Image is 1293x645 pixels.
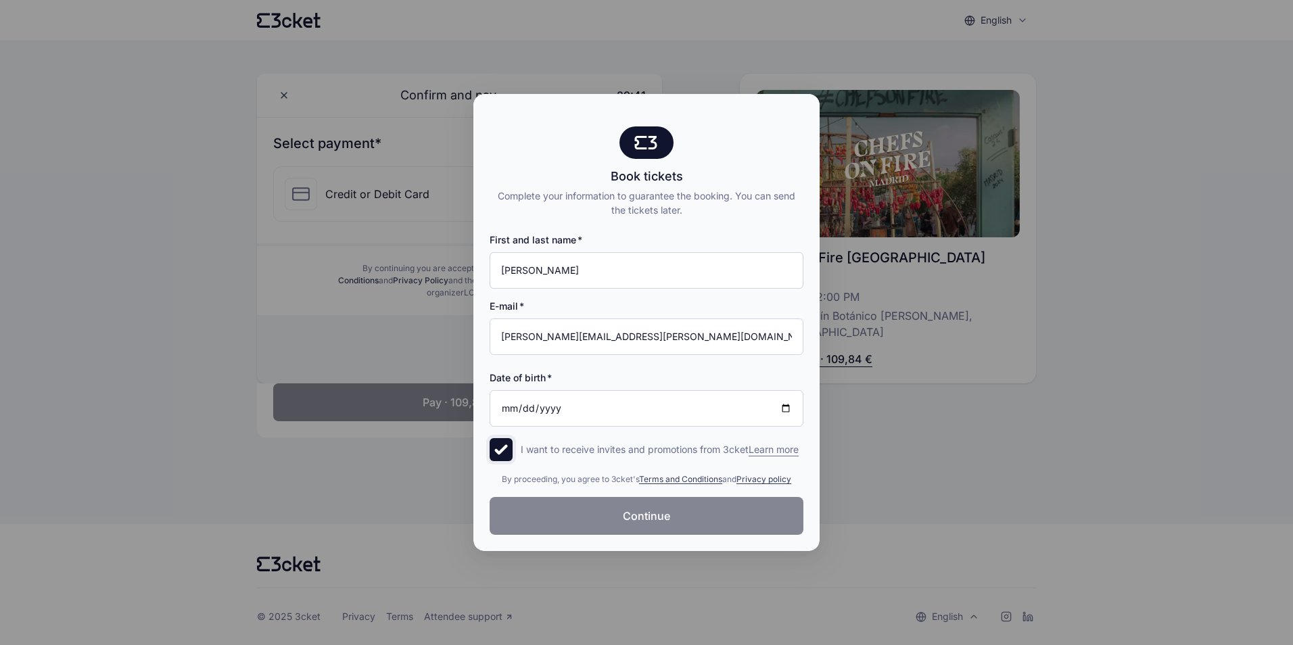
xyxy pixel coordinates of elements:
label: Date of birth [490,371,552,385]
a: Privacy policy [736,474,791,484]
div: Book tickets [490,167,803,186]
input: First and last name [490,252,803,289]
a: Terms and Conditions [639,474,722,484]
button: Continue [490,497,803,535]
label: E-mail [490,300,524,313]
div: Complete your information to guarantee the booking. You can send the tickets later. [490,189,803,217]
div: By proceeding, you agree to 3cket's and [490,473,803,486]
input: E-mail [490,318,803,355]
label: First and last name [490,233,582,247]
p: I want to receive invites and promotions from 3cket [521,443,799,456]
span: Continue [623,508,670,524]
span: Learn more [749,443,799,456]
input: Date of birth [490,390,803,427]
